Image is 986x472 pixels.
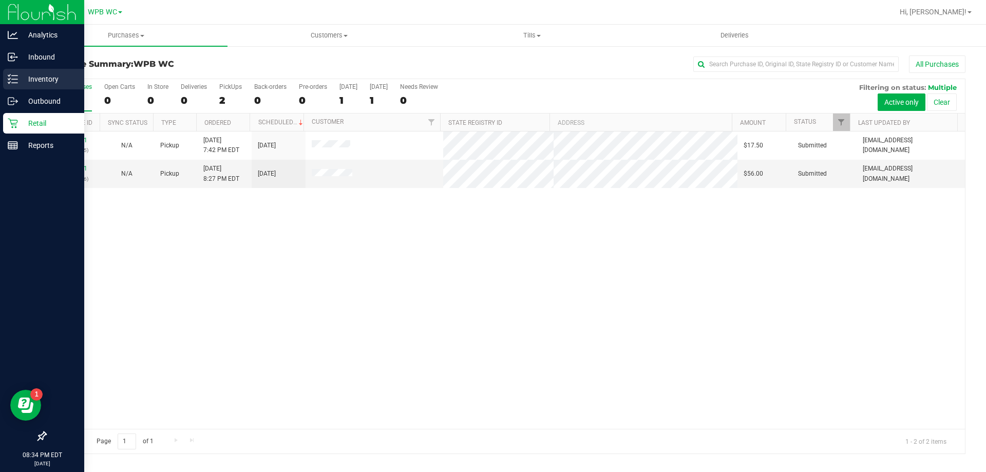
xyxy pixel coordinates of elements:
[858,119,910,126] a: Last Updated By
[203,164,239,183] span: [DATE] 8:27 PM EDT
[928,83,957,91] span: Multiple
[227,25,430,46] a: Customers
[8,96,18,106] inline-svg: Outbound
[203,136,239,155] span: [DATE] 7:42 PM EDT
[707,31,763,40] span: Deliveries
[549,114,732,131] th: Address
[5,460,80,467] p: [DATE]
[254,83,287,90] div: Back-orders
[59,165,87,172] a: 11847291
[633,25,836,46] a: Deliveries
[121,141,132,150] button: N/A
[900,8,966,16] span: Hi, [PERSON_NAME]!
[147,83,168,90] div: In Store
[160,169,179,179] span: Pickup
[400,95,438,106] div: 0
[18,29,80,41] p: Analytics
[744,141,763,150] span: $17.50
[339,83,357,90] div: [DATE]
[88,433,162,449] span: Page of 1
[258,141,276,150] span: [DATE]
[927,93,957,111] button: Clear
[160,141,179,150] span: Pickup
[740,119,766,126] a: Amount
[8,118,18,128] inline-svg: Retail
[88,8,117,16] span: WPB WC
[18,139,80,152] p: Reports
[8,140,18,150] inline-svg: Reports
[18,117,80,129] p: Retail
[25,31,227,40] span: Purchases
[118,433,136,449] input: 1
[108,119,147,126] a: Sync Status
[25,25,227,46] a: Purchases
[104,83,135,90] div: Open Carts
[219,95,242,106] div: 2
[121,170,132,177] span: Not Applicable
[863,136,959,155] span: [EMAIL_ADDRESS][DOMAIN_NAME]
[897,433,955,449] span: 1 - 2 of 2 items
[8,52,18,62] inline-svg: Inbound
[448,119,502,126] a: State Registry ID
[8,74,18,84] inline-svg: Inventory
[400,83,438,90] div: Needs Review
[104,95,135,106] div: 0
[798,141,827,150] span: Submitted
[18,95,80,107] p: Outbound
[370,83,388,90] div: [DATE]
[339,95,357,106] div: 1
[8,30,18,40] inline-svg: Analytics
[833,114,850,131] a: Filter
[798,169,827,179] span: Submitted
[45,60,352,69] h3: Purchase Summary:
[312,118,344,125] a: Customer
[30,388,43,401] iframe: Resource center unread badge
[430,25,633,46] a: Tills
[204,119,231,126] a: Ordered
[147,95,168,106] div: 0
[878,93,925,111] button: Active only
[228,31,430,40] span: Customers
[134,59,174,69] span: WPB WC
[5,450,80,460] p: 08:34 PM EDT
[693,56,899,72] input: Search Purchase ID, Original ID, State Registry ID or Customer Name...
[299,95,327,106] div: 0
[254,95,287,106] div: 0
[794,118,816,125] a: Status
[121,142,132,149] span: Not Applicable
[744,169,763,179] span: $56.00
[121,169,132,179] button: N/A
[10,390,41,421] iframe: Resource center
[18,73,80,85] p: Inventory
[859,83,926,91] span: Filtering on status:
[863,164,959,183] span: [EMAIL_ADDRESS][DOMAIN_NAME]
[18,51,80,63] p: Inbound
[299,83,327,90] div: Pre-orders
[431,31,633,40] span: Tills
[219,83,242,90] div: PickUps
[423,114,440,131] a: Filter
[370,95,388,106] div: 1
[161,119,176,126] a: Type
[258,169,276,179] span: [DATE]
[258,119,305,126] a: Scheduled
[59,137,87,144] a: 11847071
[909,55,965,73] button: All Purchases
[181,83,207,90] div: Deliveries
[181,95,207,106] div: 0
